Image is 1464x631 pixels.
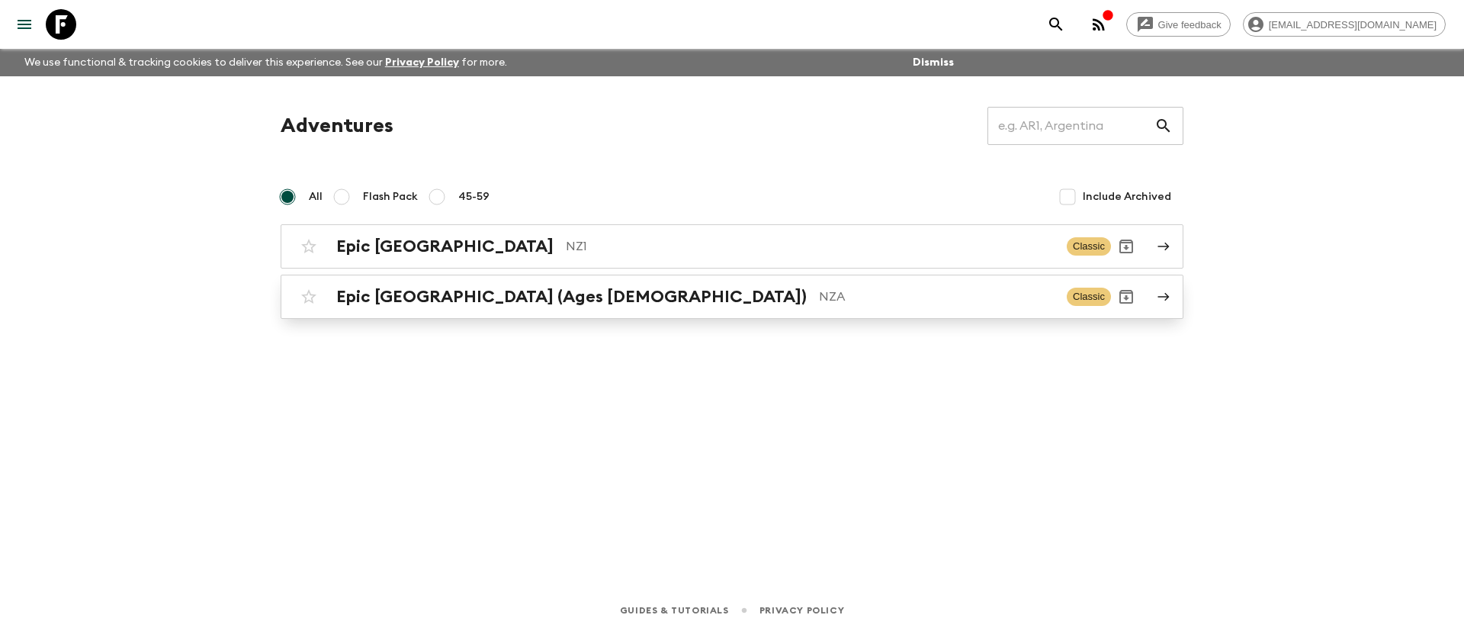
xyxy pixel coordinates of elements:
button: Archive [1111,231,1141,262]
span: Flash Pack [363,189,418,204]
span: [EMAIL_ADDRESS][DOMAIN_NAME] [1260,19,1445,31]
button: Dismiss [909,52,958,73]
a: Privacy Policy [385,57,459,68]
a: Epic [GEOGRAPHIC_DATA] (Ages [DEMOGRAPHIC_DATA])NZAClassicArchive [281,275,1183,319]
a: Epic [GEOGRAPHIC_DATA]NZ1ClassicArchive [281,224,1183,269]
a: Privacy Policy [759,602,844,619]
span: Include Archived [1083,189,1171,204]
p: NZ1 [566,237,1055,256]
a: Give feedback [1126,12,1231,37]
h2: Epic [GEOGRAPHIC_DATA] [336,237,554,256]
div: [EMAIL_ADDRESS][DOMAIN_NAME] [1243,12,1446,37]
h1: Adventures [281,111,393,141]
button: search adventures [1041,9,1071,40]
span: Give feedback [1150,19,1230,31]
button: menu [9,9,40,40]
button: Archive [1111,282,1141,312]
p: NZA [819,288,1055,306]
input: e.g. AR1, Argentina [987,105,1154,147]
span: All [309,189,323,204]
span: Classic [1067,288,1111,306]
h2: Epic [GEOGRAPHIC_DATA] (Ages [DEMOGRAPHIC_DATA]) [336,287,807,307]
span: 45-59 [458,189,490,204]
p: We use functional & tracking cookies to deliver this experience. See our for more. [18,49,513,76]
span: Classic [1067,237,1111,256]
a: Guides & Tutorials [620,602,729,619]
